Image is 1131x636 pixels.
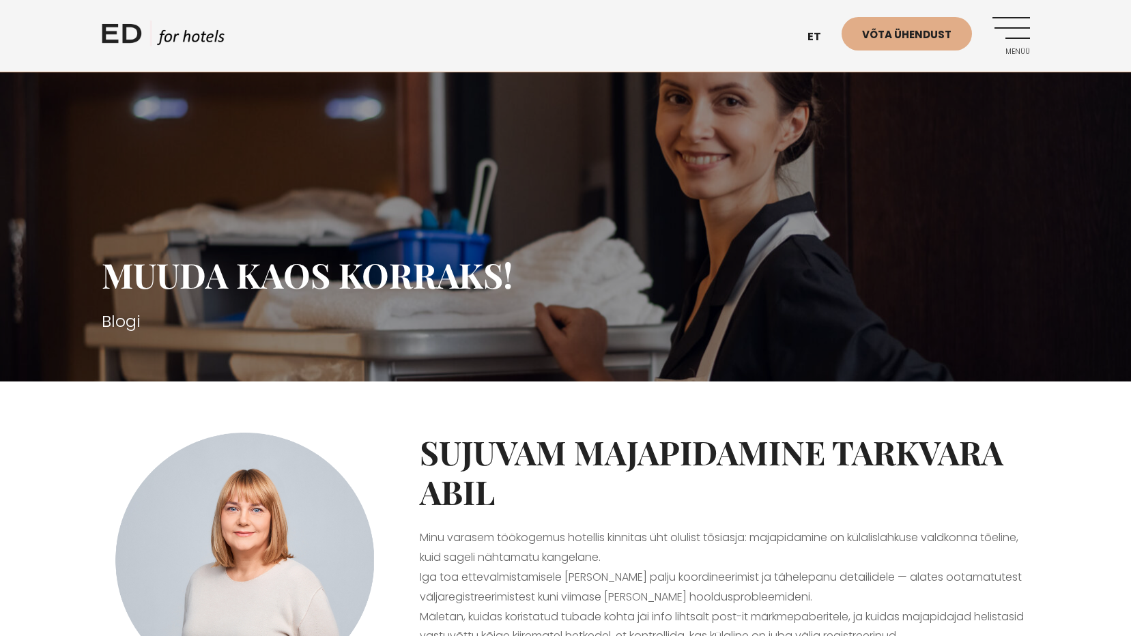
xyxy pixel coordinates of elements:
[992,17,1030,55] a: Menüü
[420,430,1003,513] strong: Sujuvam majapidamine tarkvara abil
[842,17,972,50] a: Võta ühendust
[102,309,1030,334] h3: Blogi
[102,255,1030,295] h1: Muuda kaos korraks!
[102,20,225,55] a: ED HOTELS
[801,20,842,54] a: et
[992,48,1030,56] span: Menüü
